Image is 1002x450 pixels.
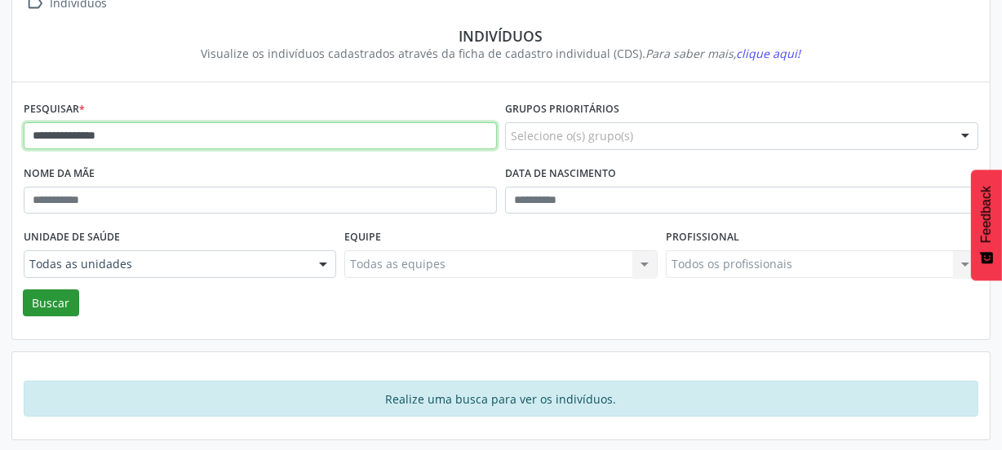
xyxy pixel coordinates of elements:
span: clique aqui! [737,46,801,61]
label: Equipe [344,225,381,250]
div: Realize uma busca para ver os indivíduos. [24,381,978,417]
button: Buscar [23,289,79,317]
button: Feedback - Mostrar pesquisa [971,170,1002,280]
span: Todas as unidades [29,256,303,272]
span: Selecione o(s) grupo(s) [511,127,633,144]
label: Profissional [666,225,739,250]
i: Para saber mais, [646,46,801,61]
div: Indivíduos [35,27,967,45]
label: Unidade de saúde [24,225,120,250]
span: Feedback [979,186,994,243]
label: Data de nascimento [505,161,616,187]
div: Visualize os indivíduos cadastrados através da ficha de cadastro individual (CDS). [35,45,967,62]
label: Nome da mãe [24,161,95,187]
label: Grupos prioritários [505,97,619,122]
label: Pesquisar [24,97,85,122]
